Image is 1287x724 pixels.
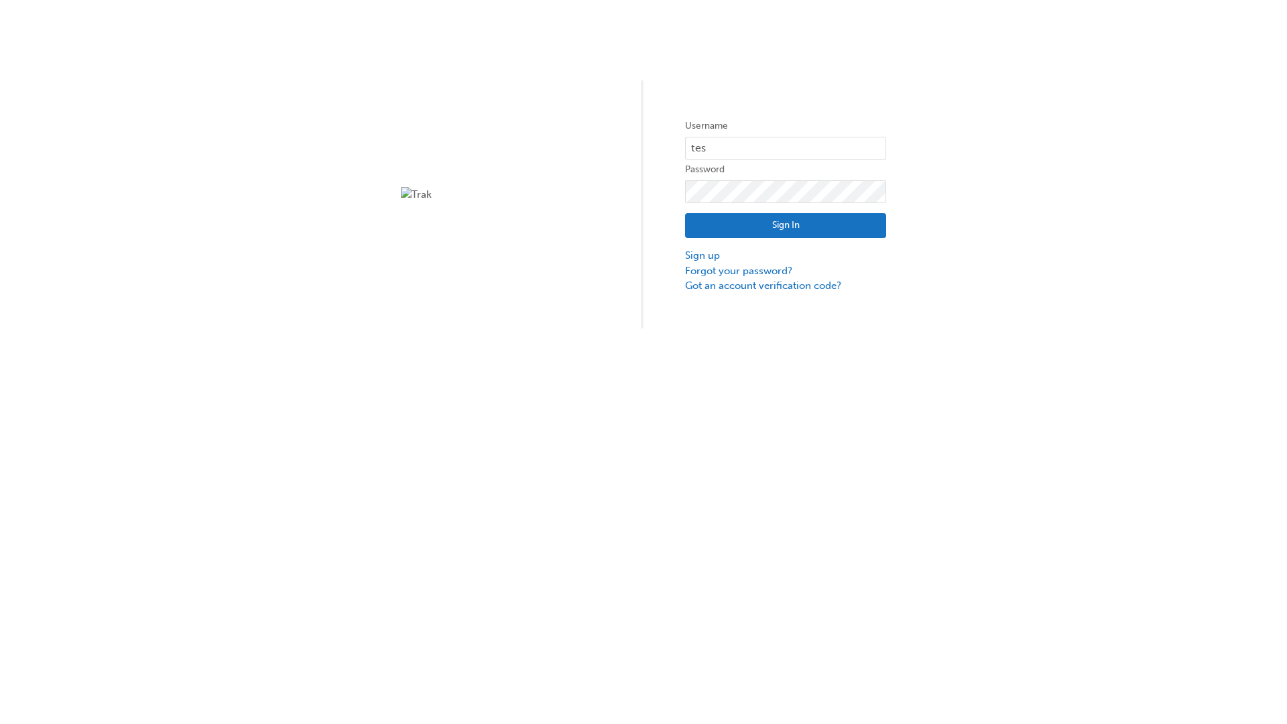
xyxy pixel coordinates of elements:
[685,213,886,239] button: Sign In
[401,187,602,202] img: Trak
[685,278,886,294] a: Got an account verification code?
[685,137,886,160] input: Username
[685,118,886,134] label: Username
[685,162,886,178] label: Password
[685,248,886,263] a: Sign up
[685,263,886,279] a: Forgot your password?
